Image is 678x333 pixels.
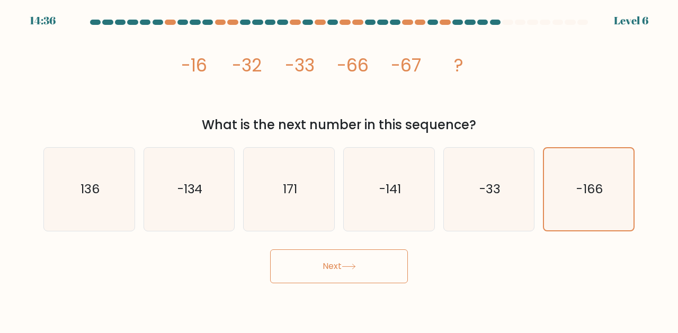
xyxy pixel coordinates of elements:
[285,53,315,78] tspan: -33
[177,180,203,197] text: -134
[232,53,262,78] tspan: -32
[337,53,369,78] tspan: -66
[270,249,408,283] button: Next
[577,181,603,197] text: -166
[30,13,56,29] div: 14:36
[379,180,400,197] text: -141
[181,53,207,78] tspan: -16
[50,115,628,134] div: What is the next number in this sequence?
[283,180,297,197] text: 171
[391,53,421,78] tspan: -67
[479,180,501,197] text: -33
[81,180,100,197] text: 136
[454,53,463,78] tspan: ?
[614,13,648,29] div: Level 6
